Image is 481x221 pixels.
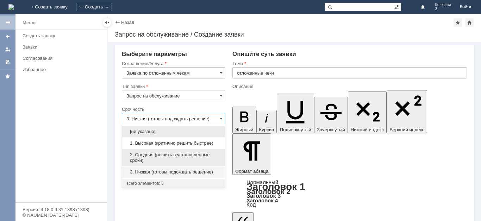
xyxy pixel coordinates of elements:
[126,152,221,163] span: 2. Средняя (решить в установленные сроки)
[277,94,314,133] button: Подчеркнутый
[122,61,224,66] div: Соглашение/Услуга
[2,56,13,68] a: Мои согласования
[314,97,348,133] button: Зачеркнутый
[246,187,291,195] a: Заголовок 2
[2,44,13,55] a: Мои заявки
[103,18,111,27] div: Скрыть меню
[23,44,103,50] div: Заявки
[246,192,281,199] a: Заголовок 3
[23,19,36,27] div: Меню
[122,84,224,89] div: Тип заявки
[126,181,221,186] div: всего элементов: 3
[232,84,466,89] div: Описание
[232,51,296,57] span: Опишите суть заявки
[122,51,187,57] span: Выберите параметры
[23,56,103,61] div: Согласования
[122,107,224,112] div: Срочность
[115,31,474,38] div: Запрос на обслуживание / Создание заявки
[389,127,424,132] span: Верхний индекс
[465,18,474,27] div: Сделать домашней страницей
[20,53,106,64] a: Согласования
[20,42,106,52] a: Заявки
[232,133,271,175] button: Формат абзаца
[246,179,278,185] a: Нормальный
[126,169,221,175] span: 3. Низкая (готовы подождать решение)
[23,33,103,38] div: Создать заявку
[23,213,100,217] div: © NAUMEN [DATE]-[DATE]
[259,127,274,132] span: Курсив
[126,140,221,146] span: 1. Высокая (критично решить быстрее)
[232,180,467,207] div: Формат абзаца
[23,67,95,72] div: Избранное
[20,30,106,41] a: Создать заявку
[351,127,384,132] span: Нижний индекс
[76,3,112,11] div: Создать
[246,181,305,192] a: Заголовок 1
[435,3,451,7] span: Колхозка
[121,20,134,25] a: Назад
[235,127,254,132] span: Жирный
[435,7,451,11] span: 3
[280,127,311,132] span: Подчеркнутый
[256,110,277,133] button: Курсив
[246,202,256,208] a: Код
[387,90,427,133] button: Верхний индекс
[246,197,278,203] a: Заголовок 4
[8,4,14,10] a: Перейти на домашнюю страницу
[394,3,401,10] span: Расширенный поиск
[454,18,462,27] div: Добавить в избранное
[126,129,221,134] span: [не указано]
[232,61,466,66] div: Тема
[235,169,268,174] span: Формат абзаца
[23,207,100,212] div: Версия: 4.18.0.9.31.1398 (1398)
[348,91,387,133] button: Нижний индекс
[8,4,14,10] img: logo
[232,107,256,133] button: Жирный
[2,31,13,42] a: Создать заявку
[317,127,345,132] span: Зачеркнутый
